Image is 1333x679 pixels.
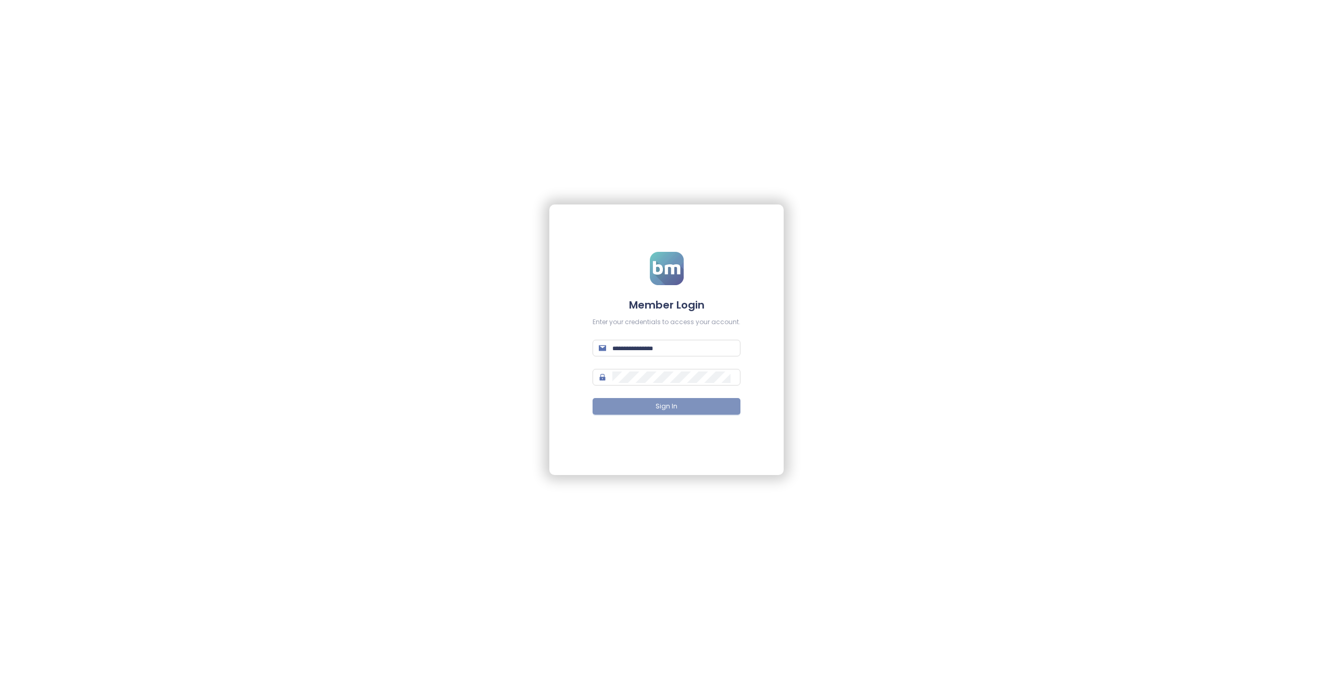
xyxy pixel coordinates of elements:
[650,252,684,285] img: logo
[593,398,740,415] button: Sign In
[599,344,606,352] span: mail
[599,374,606,381] span: lock
[656,402,677,412] span: Sign In
[593,317,740,327] div: Enter your credentials to access your account.
[593,298,740,312] h4: Member Login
